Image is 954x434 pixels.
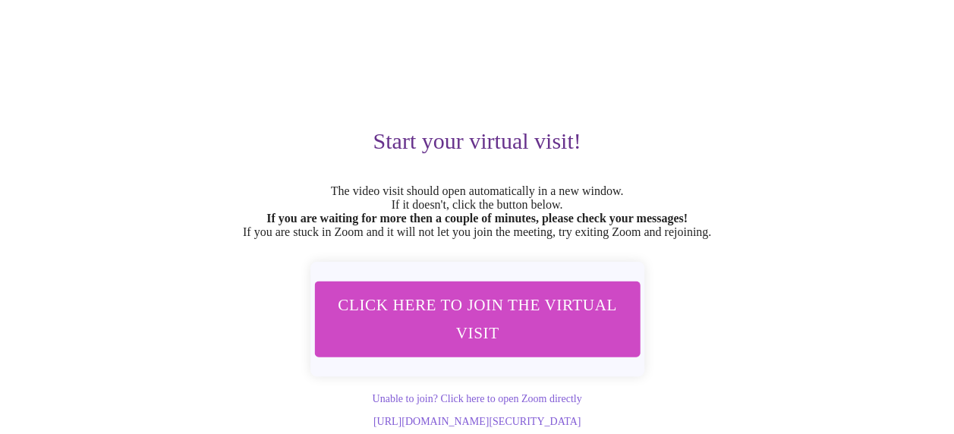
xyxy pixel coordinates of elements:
h3: Start your virtual visit! [24,128,930,154]
button: Click here to join the virtual visit [314,281,640,357]
a: Unable to join? Click here to open Zoom directly [372,393,581,404]
a: [URL][DOMAIN_NAME][SECURITY_DATA] [373,416,581,427]
strong: If you are waiting for more then a couple of minutes, please check your messages! [266,212,688,225]
span: Click here to join the virtual visit [334,291,619,348]
p: The video visit should open automatically in a new window. If it doesn't, click the button below.... [24,184,930,239]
